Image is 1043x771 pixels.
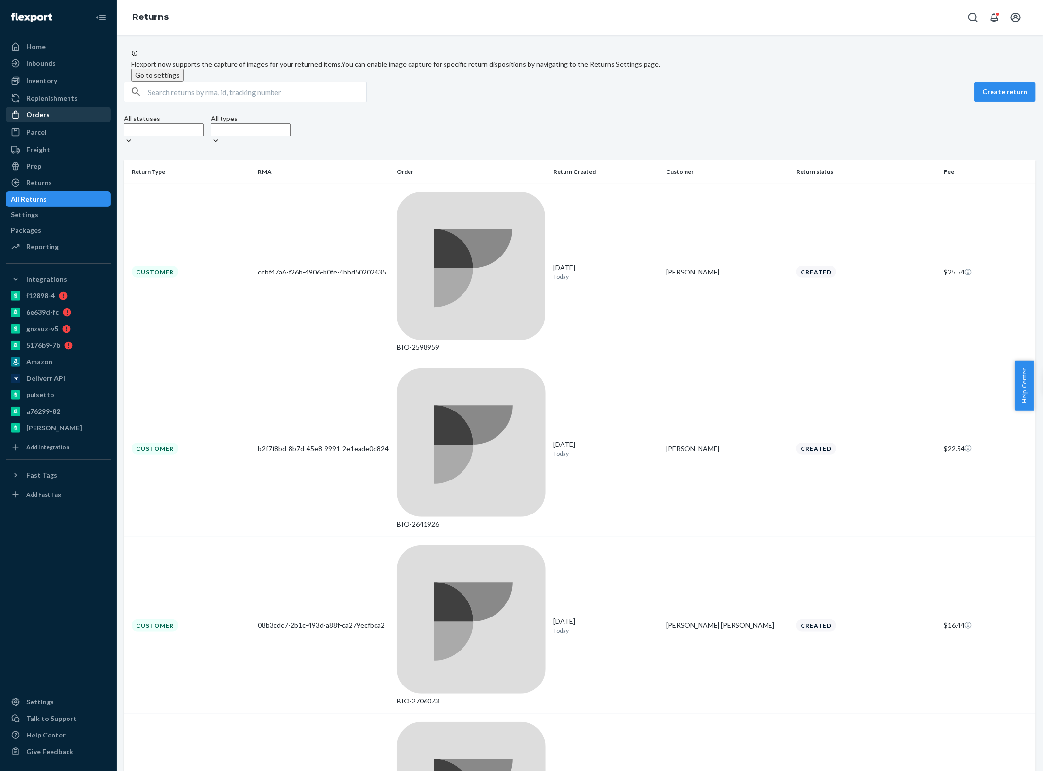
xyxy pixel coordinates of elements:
[91,8,111,27] button: Close Navigation
[26,58,56,68] div: Inbounds
[132,266,178,278] div: Customer
[26,730,66,740] div: Help Center
[940,160,1036,184] th: Fee
[26,42,46,51] div: Home
[940,360,1036,537] td: $22.54
[6,694,111,710] a: Settings
[6,440,111,455] a: Add Integration
[397,519,546,529] div: BIO-2641926
[6,371,111,386] a: Deliverr API
[1006,8,1026,27] button: Open account menu
[6,711,111,726] a: Talk to Support
[6,124,111,140] a: Parcel
[124,123,204,136] input: All statuses
[397,343,546,352] div: BIO-2598959
[26,470,57,480] div: Fast Tags
[11,194,47,204] div: All Returns
[211,114,291,123] div: All types
[26,324,58,334] div: gnzsuz-v5
[553,626,658,634] p: Today
[26,341,60,350] div: 5176b9-7b
[963,8,983,27] button: Open Search Box
[397,696,546,706] div: BIO-2706073
[26,308,59,317] div: 6e639d-fc
[124,3,176,32] ol: breadcrumbs
[342,60,660,68] span: You can enable image capture for specific return dispositions by navigating to the Returns Settin...
[6,338,111,353] a: 5176b9-7b
[553,449,658,458] p: Today
[6,487,111,502] a: Add Fast Tag
[6,420,111,436] a: [PERSON_NAME]
[26,242,59,252] div: Reporting
[6,223,111,238] a: Packages
[796,266,836,278] div: Created
[974,82,1036,102] button: Create return
[131,60,342,68] span: Flexport now supports the capture of images for your returned items.
[792,160,940,184] th: Return status
[26,407,60,416] div: a76299-82
[132,619,178,632] div: Customer
[26,110,50,120] div: Orders
[26,443,69,451] div: Add Integration
[940,184,1036,360] td: $25.54
[6,239,111,255] a: Reporting
[6,404,111,419] a: a76299-82
[6,321,111,337] a: gnzsuz-v5
[6,107,111,122] a: Orders
[796,443,836,455] div: Created
[553,263,658,281] div: [DATE]
[254,160,393,184] th: RMA
[26,76,57,86] div: Inventory
[553,273,658,281] p: Today
[11,13,52,22] img: Flexport logo
[393,160,549,184] th: Order
[132,443,178,455] div: Customer
[1015,361,1034,411] button: Help Center
[124,114,204,123] div: All statuses
[26,145,50,154] div: Freight
[6,90,111,106] a: Replenishments
[6,272,111,287] button: Integrations
[26,161,41,171] div: Prep
[11,225,41,235] div: Packages
[26,697,54,707] div: Settings
[6,467,111,483] button: Fast Tags
[6,142,111,157] a: Freight
[549,160,662,184] th: Return Created
[26,274,67,284] div: Integrations
[6,354,111,370] a: Amazon
[6,387,111,403] a: pulsetto
[553,440,658,458] div: [DATE]
[26,93,78,103] div: Replenishments
[258,620,389,630] div: 08b3cdc7-2b1c-493d-a88f-ca279ecfbca2
[940,537,1036,714] td: $16.44
[26,127,47,137] div: Parcel
[11,210,38,220] div: Settings
[6,175,111,190] a: Returns
[6,158,111,174] a: Prep
[26,374,65,383] div: Deliverr API
[6,73,111,88] a: Inventory
[666,267,788,277] div: [PERSON_NAME]
[6,744,111,759] button: Give Feedback
[6,191,111,207] a: All Returns
[6,39,111,54] a: Home
[26,291,55,301] div: f12898-4
[26,357,52,367] div: Amazon
[662,160,792,184] th: Customer
[258,267,389,277] div: ccbf47a6-f26b-4906-b0fe-4bbd50202435
[6,305,111,320] a: 6e639d-fc
[258,444,389,454] div: b2f7f8bd-8b7d-45e8-9991-2e1eade0d824
[6,207,111,223] a: Settings
[553,617,658,634] div: [DATE]
[124,160,254,184] th: Return Type
[148,82,366,102] input: Search returns by rma, id, tracking number
[6,288,111,304] a: f12898-4
[26,714,77,723] div: Talk to Support
[666,444,788,454] div: [PERSON_NAME]
[796,619,836,632] div: Created
[26,390,54,400] div: pulsetto
[26,423,82,433] div: [PERSON_NAME]
[26,178,52,188] div: Returns
[6,55,111,71] a: Inbounds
